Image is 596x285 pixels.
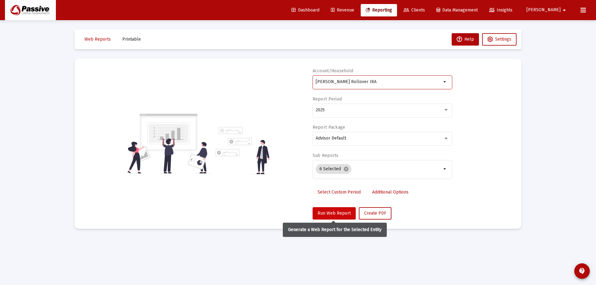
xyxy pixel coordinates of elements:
a: Clients [399,4,430,16]
mat-icon: cancel [343,166,349,172]
label: Report Package [313,125,345,130]
a: Reporting [361,4,397,16]
a: Insights [484,4,517,16]
img: reporting-alt [215,127,270,174]
button: Help [452,33,479,46]
label: Report Period [313,96,342,102]
span: Data Management [436,7,478,13]
span: Settings [495,37,511,42]
button: Settings [482,33,517,46]
span: 2025 [316,107,325,113]
mat-chip: 6 Selected [316,164,351,174]
span: Web Reports [84,37,111,42]
a: Data Management [431,4,483,16]
span: Run Web Report [318,211,351,216]
mat-icon: arrow_drop_down [441,78,449,86]
button: Web Reports [79,33,116,46]
a: Dashboard [287,4,324,16]
span: Revenue [331,7,354,13]
button: Run Web Report [313,207,356,220]
span: Help [457,37,474,42]
img: reporting [126,113,212,174]
mat-icon: arrow_drop_down [561,4,568,16]
span: Printable [122,37,141,42]
button: Printable [117,33,146,46]
span: Insights [489,7,512,13]
span: Reporting [366,7,392,13]
span: Select Custom Period [318,189,361,195]
mat-chip-list: Selection [316,163,441,175]
span: Additional Options [372,189,409,195]
img: Dashboard [10,4,51,16]
a: Revenue [326,4,359,16]
mat-icon: arrow_drop_down [441,165,449,173]
span: Create PDF [364,211,386,216]
button: [PERSON_NAME] [519,4,576,16]
span: [PERSON_NAME] [526,7,561,13]
label: Account/Household [313,68,354,73]
button: Create PDF [359,207,391,220]
mat-icon: contact_support [578,267,586,275]
span: Advisor Default [316,136,346,141]
label: Sub Reports [313,153,339,158]
span: Dashboard [291,7,319,13]
span: Clients [404,7,425,13]
input: Search or select an account or household [316,79,441,84]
